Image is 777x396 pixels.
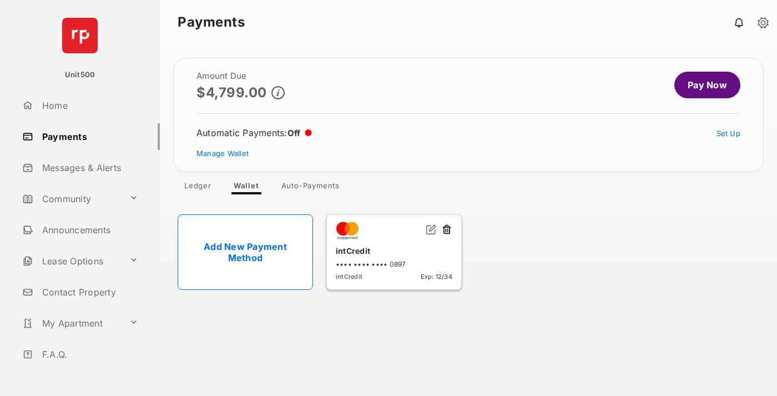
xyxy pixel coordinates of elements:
div: •••• •••• •••• 0897 [336,260,452,268]
img: svg+xml;base64,PHN2ZyB4bWxucz0iaHR0cDovL3d3dy53My5vcmcvMjAwMC9zdmciIHdpZHRoPSI2NCIgaGVpZ2h0PSI2NC... [62,18,98,53]
a: Announcements [18,217,160,243]
a: Community [18,186,125,212]
span: intCredit [336,273,362,280]
a: Add New Payment Method [178,214,313,290]
a: Manage Wallet [196,149,249,158]
a: Lease Options [18,248,125,274]
a: Set Up [717,129,741,138]
div: intCredit [336,242,452,260]
img: svg+xml;base64,PHN2ZyB2aWV3Qm94PSIwIDAgMjQgMjQiIHdpZHRoPSIxNiIgaGVpZ2h0PSIxNiIgZmlsbD0ibm9uZSIgeG... [426,224,437,235]
strong: Payments [178,16,245,29]
div: Automatic Payments : [196,127,312,138]
a: F.A.Q. [18,341,160,368]
a: Ledger [175,181,220,194]
p: $4,799.00 [196,85,267,100]
a: Auto-Payments [273,181,349,194]
a: My Apartment [18,310,125,337]
span: Exp: 12/34 [421,273,452,280]
a: Contact Property [18,279,160,305]
span: Off [287,128,301,138]
p: Unit500 [65,69,95,81]
a: Payments [18,123,160,150]
h2: Amount Due [196,72,285,81]
a: Wallet [225,181,268,194]
a: Home [18,92,160,119]
a: Messages & Alerts [18,154,160,181]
